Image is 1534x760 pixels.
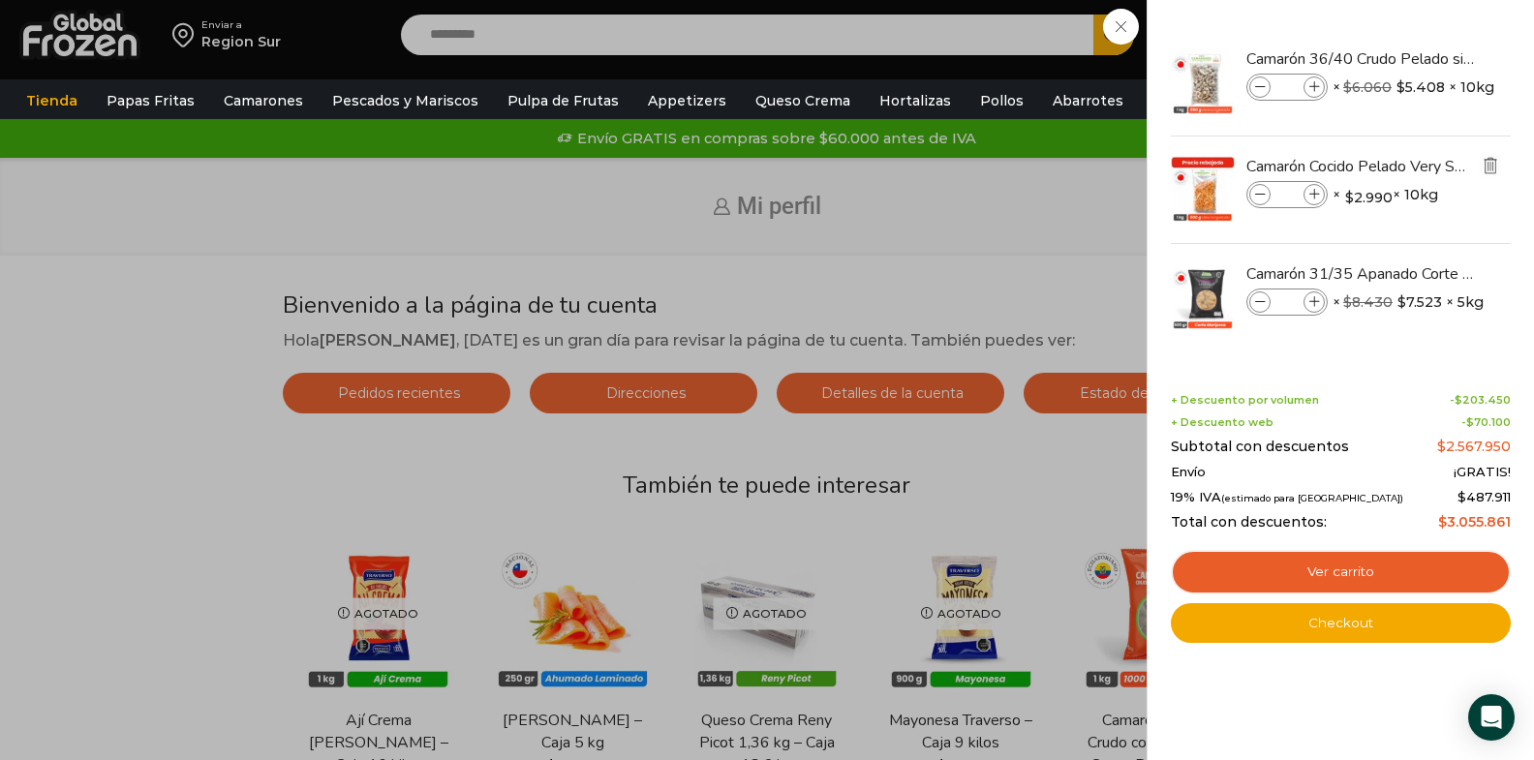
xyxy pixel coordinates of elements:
span: - [1461,416,1511,429]
span: 487.911 [1457,489,1511,504]
span: $ [1438,513,1447,531]
input: Product quantity [1273,291,1302,313]
a: Tienda [16,82,87,119]
small: (estimado para [GEOGRAPHIC_DATA]) [1221,493,1403,503]
span: $ [1397,292,1406,312]
a: Papas Fritas [97,82,204,119]
span: $ [1396,77,1405,97]
a: Pollos [970,82,1033,119]
div: Open Intercom Messenger [1468,694,1515,741]
bdi: 2.990 [1345,188,1393,207]
a: Abarrotes [1043,82,1133,119]
bdi: 6.060 [1343,78,1392,96]
input: Product quantity [1273,76,1302,98]
span: $ [1455,393,1462,407]
span: Total con descuentos: [1171,514,1327,531]
a: Ver carrito [1171,550,1511,594]
a: Camarón 36/40 Crudo Pelado sin Vena - Bronze - Caja 10 kg [1246,48,1477,70]
span: × × 5kg [1333,289,1484,316]
bdi: 7.523 [1397,292,1442,312]
span: $ [1457,489,1466,504]
span: $ [1437,438,1446,455]
span: + Descuento por volumen [1171,394,1319,407]
a: Camarones [214,82,313,119]
a: Descuentos [1143,82,1251,119]
img: Eliminar Camarón Cocido Pelado Very Small - Bronze - Caja 10 kg del carrito [1482,157,1499,174]
span: × × 10kg [1333,181,1438,208]
span: Subtotal con descuentos [1171,439,1349,455]
bdi: 8.430 [1343,293,1393,311]
a: Pescados y Mariscos [322,82,488,119]
span: $ [1343,78,1352,96]
bdi: 2.567.950 [1437,438,1511,455]
span: $ [1345,188,1354,207]
a: Camarón Cocido Pelado Very Small - Bronze - Caja 10 kg [1246,156,1477,177]
input: Product quantity [1273,184,1302,205]
a: Checkout [1171,603,1511,644]
a: Eliminar Camarón Cocido Pelado Very Small - Bronze - Caja 10 kg del carrito [1480,155,1501,179]
span: ¡GRATIS! [1454,465,1511,480]
span: $ [1466,415,1474,429]
span: $ [1343,293,1352,311]
bdi: 3.055.861 [1438,513,1511,531]
a: Appetizers [638,82,736,119]
span: × × 10kg [1333,74,1494,101]
span: + Descuento web [1171,416,1273,429]
a: Queso Crema [746,82,860,119]
a: Pulpa de Frutas [498,82,629,119]
span: - [1450,394,1511,407]
bdi: 5.408 [1396,77,1445,97]
a: Hortalizas [870,82,961,119]
span: Envío [1171,465,1206,480]
span: 19% IVA [1171,490,1403,505]
bdi: 203.450 [1455,393,1511,407]
a: Camarón 31/35 Apanado Corte Mariposa - Bronze - Caja 5 kg [1246,263,1477,285]
bdi: 70.100 [1466,415,1511,429]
